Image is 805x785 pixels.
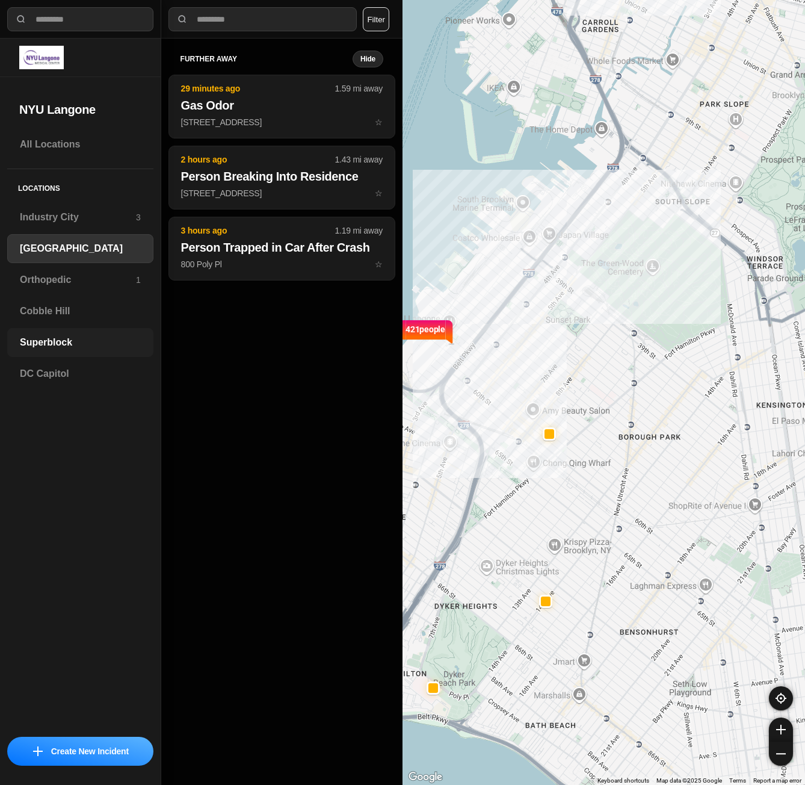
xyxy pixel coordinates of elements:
a: Orthopedic1 [7,265,153,294]
h3: Industry City [20,210,136,225]
button: 2 hours ago1.43 mi awayPerson Breaking Into Residence[STREET_ADDRESS]star [168,146,395,209]
img: notch [445,318,454,345]
button: zoom-in [769,718,793,742]
span: star [375,117,383,127]
img: logo [19,46,64,69]
a: DC Capitol [7,359,153,388]
p: 2 hours ago [181,154,335,166]
a: [GEOGRAPHIC_DATA] [7,234,153,263]
a: Open this area in Google Maps (opens a new window) [406,769,445,785]
a: All Locations [7,130,153,159]
button: 29 minutes ago1.59 mi awayGas Odor[STREET_ADDRESS]star [168,75,395,138]
a: 2 hours ago1.43 mi awayPerson Breaking Into Residence[STREET_ADDRESS]star [168,188,395,198]
img: search [15,13,27,25]
p: 1.43 mi away [335,154,383,166]
button: iconCreate New Incident [7,737,153,766]
p: 1.19 mi away [335,225,383,237]
p: Create New Incident [51,745,129,757]
h3: Cobble Hill [20,304,141,318]
h2: Person Breaking Into Residence [181,168,383,185]
img: search [176,13,188,25]
p: 3 hours ago [181,225,335,237]
button: recenter [769,686,793,710]
button: Keyboard shortcuts [597,777,649,785]
p: 1 [136,274,141,286]
h5: Locations [7,169,153,203]
small: Hide [360,54,375,64]
a: Superblock [7,328,153,357]
a: Terms (opens in new tab) [729,777,746,784]
span: star [375,188,383,198]
img: recenter [776,693,786,704]
img: notch [396,318,406,345]
p: [STREET_ADDRESS] [181,116,383,128]
p: 3 [136,211,141,223]
h3: All Locations [20,137,141,152]
p: 1.59 mi away [335,82,383,95]
h3: DC Capitol [20,367,141,381]
img: Google [406,769,445,785]
img: icon [33,746,43,756]
h2: NYU Langone [19,101,141,118]
h3: Orthopedic [20,273,136,287]
p: 800 Poly Pl [181,258,383,270]
button: 3 hours ago1.19 mi awayPerson Trapped in Car After Crash800 Poly Plstar [168,217,395,281]
h2: Gas Odor [181,97,383,114]
span: Map data ©2025 Google [656,777,722,784]
a: Industry City3 [7,203,153,232]
button: Filter [363,7,389,31]
button: zoom-out [769,742,793,766]
p: 421 people [406,323,445,350]
p: [STREET_ADDRESS] [181,187,383,199]
h2: Person Trapped in Car After Crash [181,239,383,256]
button: Hide [353,51,383,67]
a: 3 hours ago1.19 mi awayPerson Trapped in Car After Crash800 Poly Plstar [168,259,395,269]
img: zoom-in [776,725,786,734]
a: 29 minutes ago1.59 mi awayGas Odor[STREET_ADDRESS]star [168,117,395,127]
h3: [GEOGRAPHIC_DATA] [20,241,141,256]
h3: Superblock [20,335,141,350]
img: zoom-out [776,749,786,759]
span: star [375,259,383,269]
p: 29 minutes ago [181,82,335,95]
h5: further away [180,54,353,64]
a: Report a map error [753,777,801,784]
a: Cobble Hill [7,297,153,326]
